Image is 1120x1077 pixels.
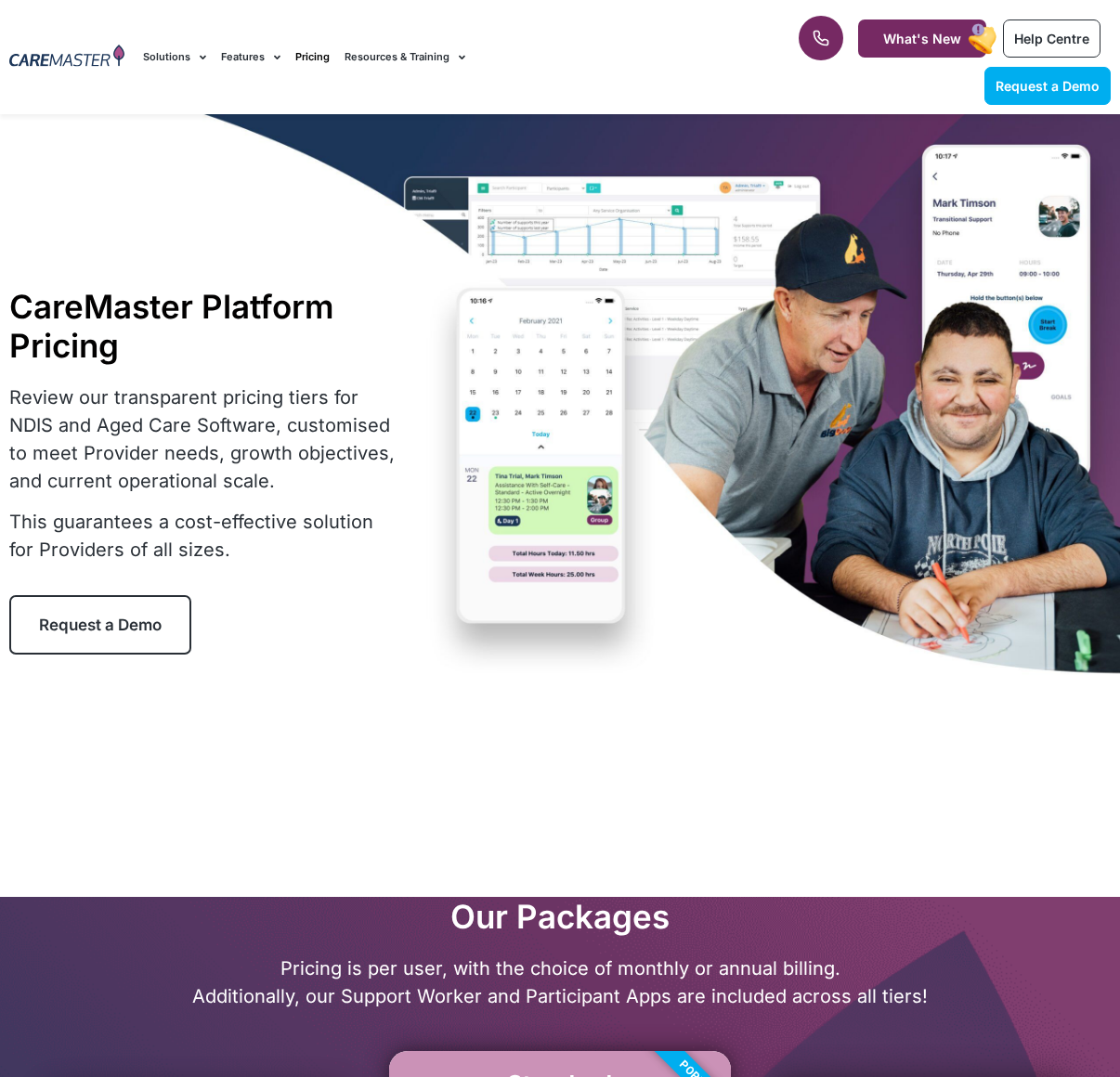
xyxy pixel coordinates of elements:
a: Resources & Training [345,26,465,88]
p: Pricing is per user, with the choice of monthly or annual billing. Additionally, our Support Work... [19,954,1101,1010]
p: This guarantees a cost-effective solution for Providers of all sizes. [9,508,396,564]
a: Features [221,26,280,88]
h2: Our Packages [19,897,1101,936]
a: Request a Demo [984,67,1111,105]
img: CareMaster Logo [9,45,124,70]
span: Request a Demo [996,78,1100,94]
a: Pricing [295,26,330,88]
a: What's New [858,19,986,58]
a: Solutions [143,26,206,88]
span: Request a Demo [39,616,162,634]
span: What's New [883,31,961,46]
a: Help Centre [1003,19,1100,58]
p: Review our transparent pricing tiers for NDIS and Aged Care Software, customised to meet Provider... [9,383,396,495]
a: Request a Demo [9,595,191,655]
nav: Menu [143,26,715,88]
span: Help Centre [1014,31,1089,46]
h1: CareMaster Platform Pricing [9,287,396,365]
